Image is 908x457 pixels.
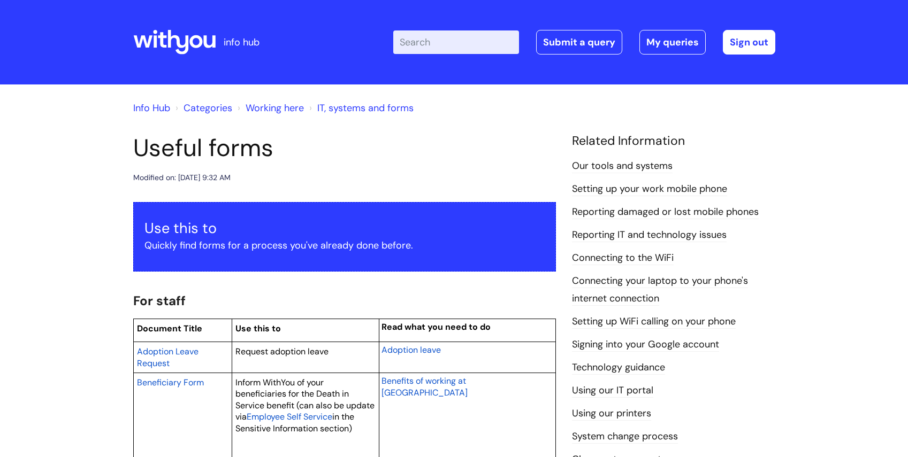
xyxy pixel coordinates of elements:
span: Document Title [137,323,202,334]
a: My queries [639,30,706,55]
div: | - [393,30,775,55]
a: Reporting damaged or lost mobile phones [572,205,759,219]
h3: Use this to [144,220,545,237]
a: Beneficiary Form [137,376,204,389]
a: Info Hub [133,102,170,114]
span: Beneficiary Form [137,377,204,388]
span: Request adoption leave [235,346,329,357]
span: Inform WithYou of your beneficiaries for the Death in Service benefit (can also be update via [235,377,375,423]
a: Using our printers [572,407,651,421]
div: Modified on: [DATE] 9:32 AM [133,171,231,184]
a: Employee Self Service [247,410,332,423]
a: Submit a query [536,30,622,55]
a: System change process [572,430,678,444]
p: Quickly find forms for a process you've already done before. [144,237,545,254]
a: Setting up WiFi calling on your phone [572,315,736,329]
a: Working here [246,102,304,114]
a: Connecting to the WiFi [572,251,674,265]
a: Adoption Leave Request [137,345,199,369]
span: Use this to [235,323,281,334]
a: Sign out [723,30,775,55]
a: Reporting IT and technology issues [572,228,727,242]
a: Our tools and systems [572,159,673,173]
a: Adoption leave [381,343,441,356]
a: Using our IT portal [572,384,653,398]
a: Setting up your work mobile phone [572,182,727,196]
a: Benefits of working at [GEOGRAPHIC_DATA] [381,374,468,399]
p: info hub [224,34,260,51]
li: IT, systems and forms [307,99,414,117]
a: IT, systems and forms [317,102,414,114]
span: Employee Self Service [247,411,332,422]
a: Categories [184,102,232,114]
h1: Useful forms [133,134,556,162]
li: Solution home [173,99,232,117]
a: Connecting your laptop to your phone's internet connection [572,274,748,305]
a: Signing into your Google account [572,338,719,352]
span: Read what you need to do [381,321,491,332]
span: For staff [133,292,186,309]
span: Adoption leave [381,344,441,355]
span: Benefits of working at [GEOGRAPHIC_DATA] [381,375,468,398]
input: Search [393,30,519,54]
a: Technology guidance [572,361,665,375]
li: Working here [235,99,304,117]
h4: Related Information [572,134,775,149]
span: Adoption Leave Request [137,346,199,369]
span: in the Sensitive Information section) [235,411,354,434]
